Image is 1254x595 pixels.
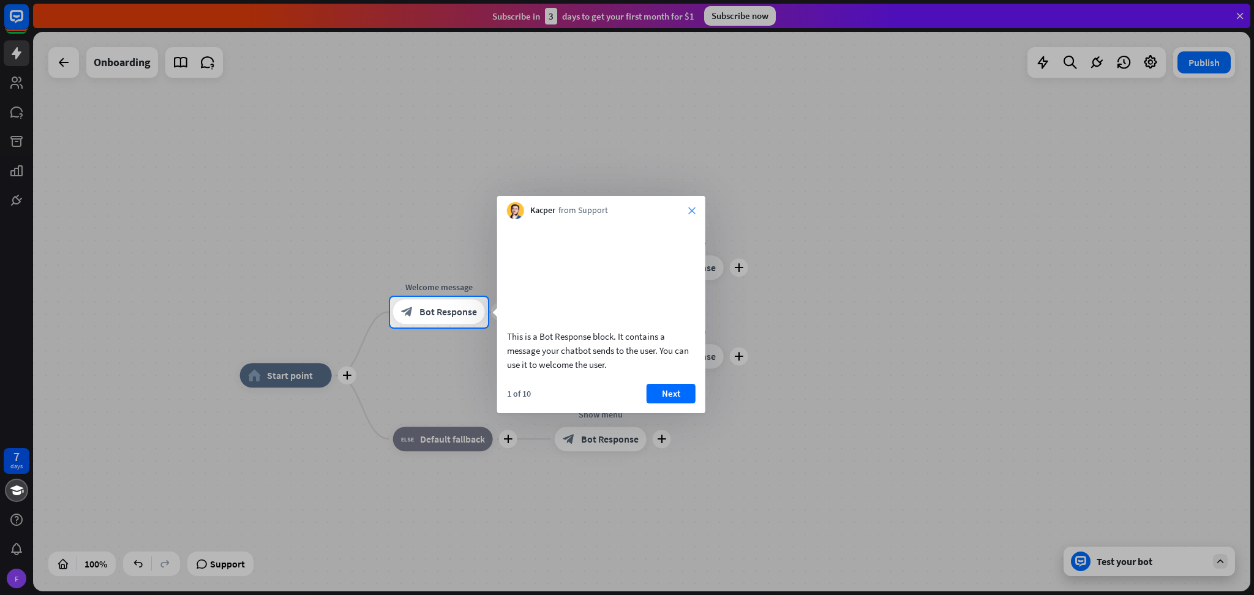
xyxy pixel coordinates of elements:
[507,329,696,372] div: This is a Bot Response block. It contains a message your chatbot sends to the user. You can use i...
[10,5,47,42] button: Open LiveChat chat widget
[419,306,477,318] span: Bot Response
[647,384,696,403] button: Next
[530,204,555,217] span: Kacper
[401,306,413,318] i: block_bot_response
[558,204,608,217] span: from Support
[688,207,696,214] i: close
[507,388,531,399] div: 1 of 10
